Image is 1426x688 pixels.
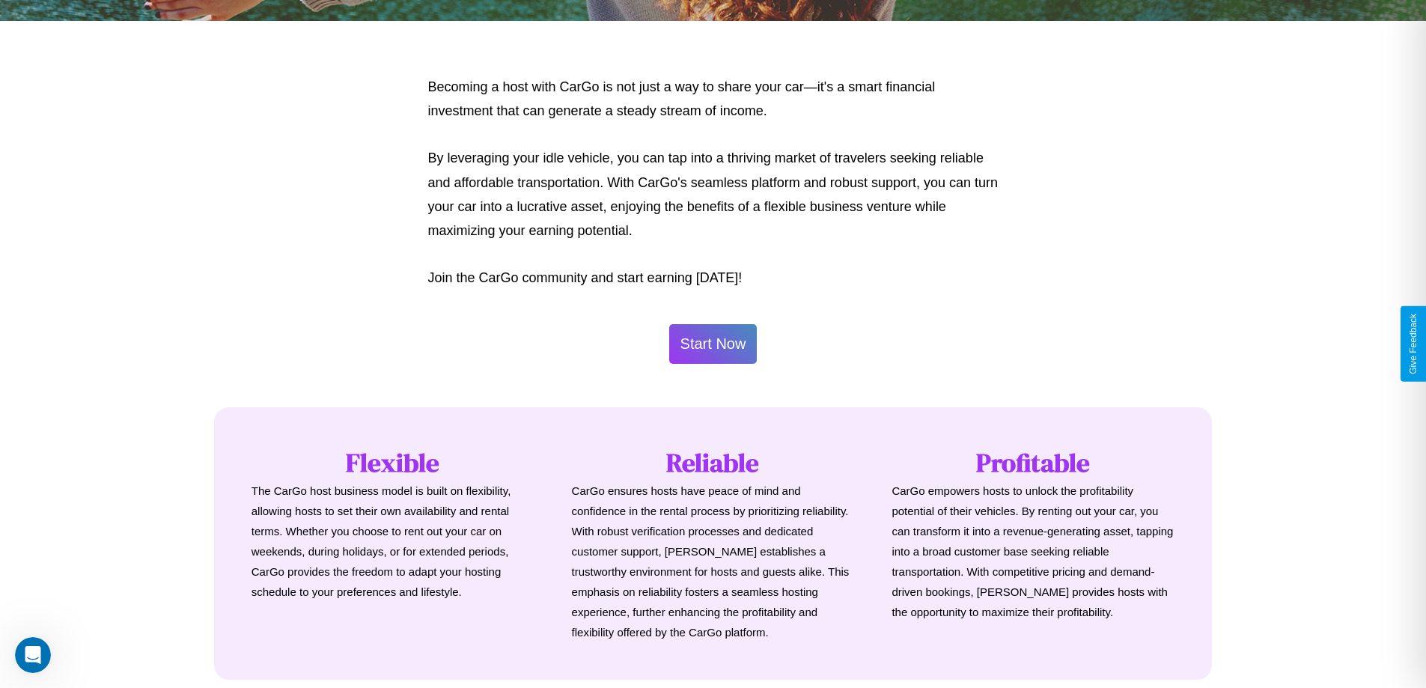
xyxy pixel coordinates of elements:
p: Becoming a host with CarGo is not just a way to share your car—it's a smart financial investment ... [428,75,999,124]
p: By leveraging your idle vehicle, you can tap into a thriving market of travelers seeking reliable... [428,146,999,243]
button: Start Now [669,324,758,364]
h1: Reliable [572,445,855,481]
p: CarGo ensures hosts have peace of mind and confidence in the rental process by prioritizing relia... [572,481,855,642]
p: CarGo empowers hosts to unlock the profitability potential of their vehicles. By renting out your... [892,481,1174,622]
h1: Flexible [252,445,534,481]
iframe: Intercom live chat [15,637,51,673]
p: The CarGo host business model is built on flexibility, allowing hosts to set their own availabili... [252,481,534,602]
div: Give Feedback [1408,314,1419,374]
h1: Profitable [892,445,1174,481]
p: Join the CarGo community and start earning [DATE]! [428,266,999,290]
